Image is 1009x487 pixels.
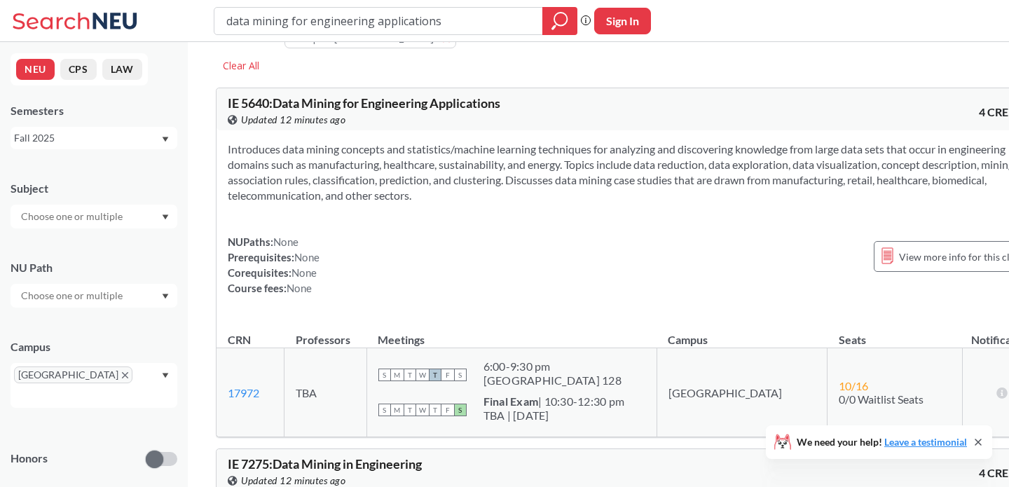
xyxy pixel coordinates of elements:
div: [GEOGRAPHIC_DATA] 128 [483,373,622,387]
svg: Dropdown arrow [162,294,169,299]
span: IE 7275 : Data Mining in Engineering [228,456,422,472]
div: | 10:30-12:30 pm [483,395,625,409]
span: S [378,369,391,381]
span: W [416,404,429,416]
div: Dropdown arrow [11,284,177,308]
span: M [391,404,404,416]
span: T [404,404,416,416]
span: None [287,282,312,294]
span: S [454,369,467,381]
span: M [391,369,404,381]
svg: Dropdown arrow [162,214,169,220]
div: Campus [11,339,177,355]
button: CPS [60,59,97,80]
input: Choose one or multiple [14,287,132,304]
span: 0/0 Waitlist Seats [839,392,924,406]
div: NU Path [11,260,177,275]
span: We need your help! [797,437,967,447]
svg: magnifying glass [551,11,568,31]
div: Fall 2025 [14,130,160,146]
b: Final Exam [483,395,539,408]
th: Meetings [366,318,657,348]
a: 17972 [228,386,259,399]
span: [GEOGRAPHIC_DATA]X to remove pill [14,366,132,383]
button: Sign In [594,8,651,34]
div: magnifying glass [542,7,577,35]
div: Clear All [216,55,266,76]
svg: X to remove pill [122,372,128,378]
div: [GEOGRAPHIC_DATA]X to remove pillDropdown arrow [11,363,177,408]
span: None [294,251,320,263]
div: Fall 2025Dropdown arrow [11,127,177,149]
p: Honors [11,451,48,467]
span: F [441,404,454,416]
span: None [291,266,317,279]
div: Subject [11,181,177,196]
th: Campus [657,318,828,348]
span: W [416,369,429,381]
div: NUPaths: Prerequisites: Corequisites: Course fees: [228,234,320,296]
span: 10 / 16 [839,379,868,392]
td: [GEOGRAPHIC_DATA] [657,348,828,437]
span: T [429,404,441,416]
button: NEU [16,59,55,80]
button: LAW [102,59,142,80]
svg: Dropdown arrow [162,373,169,378]
div: Semesters [11,103,177,118]
td: TBA [284,348,366,437]
span: T [404,369,416,381]
span: IE 5640 : Data Mining for Engineering Applications [228,95,500,111]
span: S [378,404,391,416]
div: 6:00 - 9:30 pm [483,359,622,373]
input: Class, professor, course number, "phrase" [225,9,533,33]
span: Updated 12 minutes ago [241,112,345,128]
span: None [273,235,298,248]
svg: Dropdown arrow [162,137,169,142]
div: CRN [228,332,251,348]
div: Dropdown arrow [11,205,177,228]
span: S [454,404,467,416]
span: F [441,369,454,381]
span: T [429,369,441,381]
input: Choose one or multiple [14,208,132,225]
th: Seats [828,318,962,348]
div: TBA | [DATE] [483,409,625,423]
a: Leave a testimonial [884,436,967,448]
th: Professors [284,318,366,348]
